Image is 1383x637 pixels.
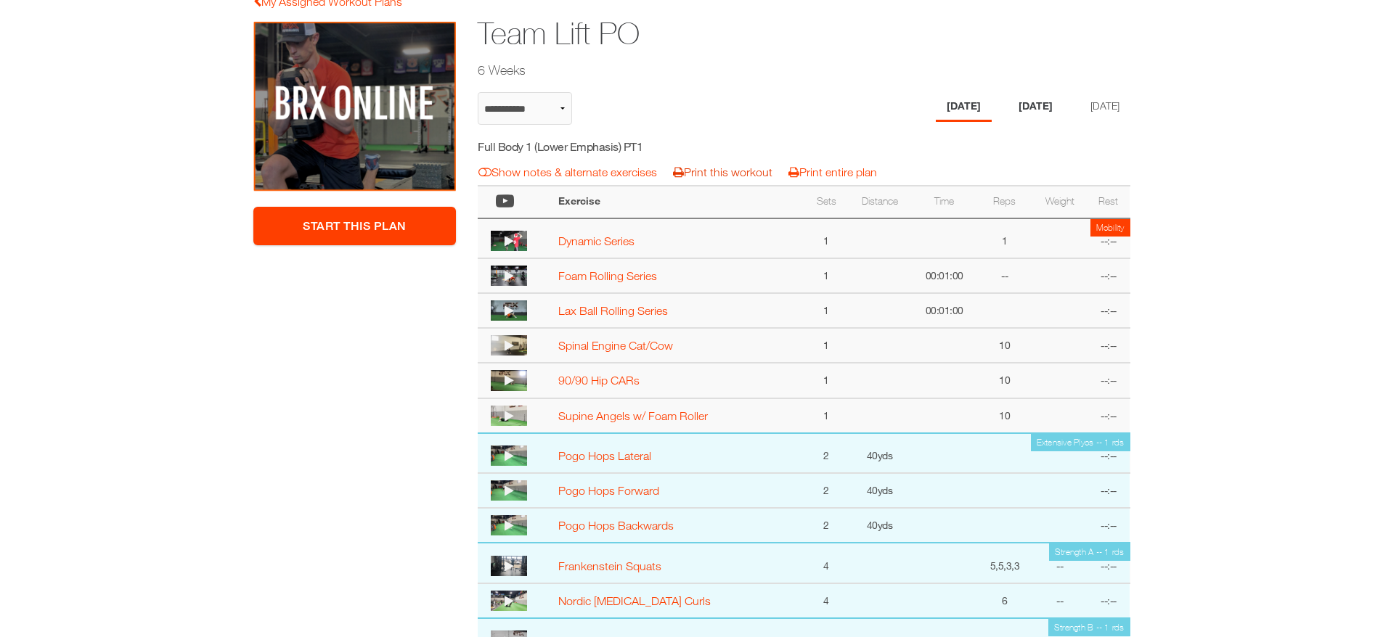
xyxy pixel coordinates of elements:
[478,61,1018,79] h2: 6 Weeks
[1087,398,1130,433] td: --:--
[805,363,848,398] td: 1
[1032,543,1087,583] td: --
[1008,92,1064,122] li: Day 2
[1087,363,1130,398] td: --:--
[558,484,659,497] a: Pogo Hops Forward
[491,480,527,501] img: 1922978650-1c57c7c4349d2825fcac591706206e040b69589bb46a9b4ec65fdc8cdc9c4e11-d_256x144
[805,583,848,618] td: 4
[1087,473,1130,508] td: --:--
[1087,186,1130,218] th: Rest
[848,473,912,508] td: 40
[977,543,1032,583] td: 5,5,3,3
[491,300,527,321] img: thumbnail.png
[253,207,457,245] a: Start This Plan
[878,484,893,496] span: yds
[491,556,527,576] img: thumbnail.png
[558,304,668,317] a: Lax Ball Rolling Series
[478,12,1018,55] h1: Team Lift PO
[912,293,977,328] td: 00:01:00
[878,449,893,461] span: yds
[1087,328,1130,363] td: --:--
[491,515,527,535] img: 1922978423-ba0d778b35747c9a613b0ad7f5b3121580152c7a146fb4eb63d39fba1e8e0dfa-d_256x144
[805,258,848,293] td: 1
[1087,433,1130,474] td: --:--
[253,21,457,192] img: Team Lift PO
[848,433,912,474] td: 40
[805,328,848,363] td: 1
[1032,583,1087,618] td: --
[1087,508,1130,543] td: --:--
[1087,543,1130,583] td: --:--
[977,258,1032,293] td: --
[805,433,848,474] td: 2
[848,508,912,543] td: 40
[977,583,1032,618] td: 6
[558,559,661,572] a: Frankenstein Squats
[1032,186,1087,218] th: Weight
[805,473,848,508] td: 2
[1031,434,1130,451] td: Extensive Plyos -- 1 rds
[1087,293,1130,328] td: --:--
[558,269,657,282] a: Foam Rolling Series
[805,508,848,543] td: 2
[1087,583,1130,618] td: --:--
[977,363,1032,398] td: 10
[805,218,848,259] td: 1
[491,335,527,356] img: thumbnail.png
[491,231,527,251] img: thumbnail.png
[805,543,848,583] td: 4
[912,258,977,293] td: 00:01:00
[1087,258,1130,293] td: --:--
[558,409,708,422] a: Supine Angels w/ Foam Roller
[1048,619,1130,636] td: Strength B -- 1 rds
[478,139,737,155] h5: Full Body 1 (Lower Emphasis) PT1
[491,370,527,390] img: thumbnail.png
[1080,92,1130,122] li: Day 3
[491,591,527,611] img: thumbnail.png
[558,519,674,532] a: Pogo Hops Backwards
[912,186,977,218] th: Time
[491,266,527,286] img: thumbnail.png
[1090,219,1130,237] td: Mobility
[558,594,711,607] a: Nordic [MEDICAL_DATA] Curls
[551,186,805,218] th: Exercise
[491,406,527,426] img: thumbnail.png
[558,449,651,462] a: Pogo Hops Lateral
[977,328,1032,363] td: 10
[1087,218,1130,259] td: --:--
[491,445,527,466] img: 1922978866-c6dce68349caa26874eaeb9532ac180d56db9005ddcf7d627d298720c13303cb-d_256x144
[848,186,912,218] th: Distance
[1049,543,1130,561] td: Strength A -- 1 rds
[805,186,848,218] th: Sets
[878,519,893,531] span: yds
[673,165,772,178] a: Print this workout
[936,92,992,122] li: Day 1
[977,218,1032,259] td: 1
[558,374,640,387] a: 90/90 Hip CARs
[558,339,673,352] a: Spinal Engine Cat/Cow
[788,165,877,178] a: Print entire plan
[805,398,848,433] td: 1
[977,398,1032,433] td: 10
[558,234,635,247] a: Dynamic Series
[478,165,657,178] a: Show notes & alternate exercises
[805,293,848,328] td: 1
[977,186,1032,218] th: Reps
